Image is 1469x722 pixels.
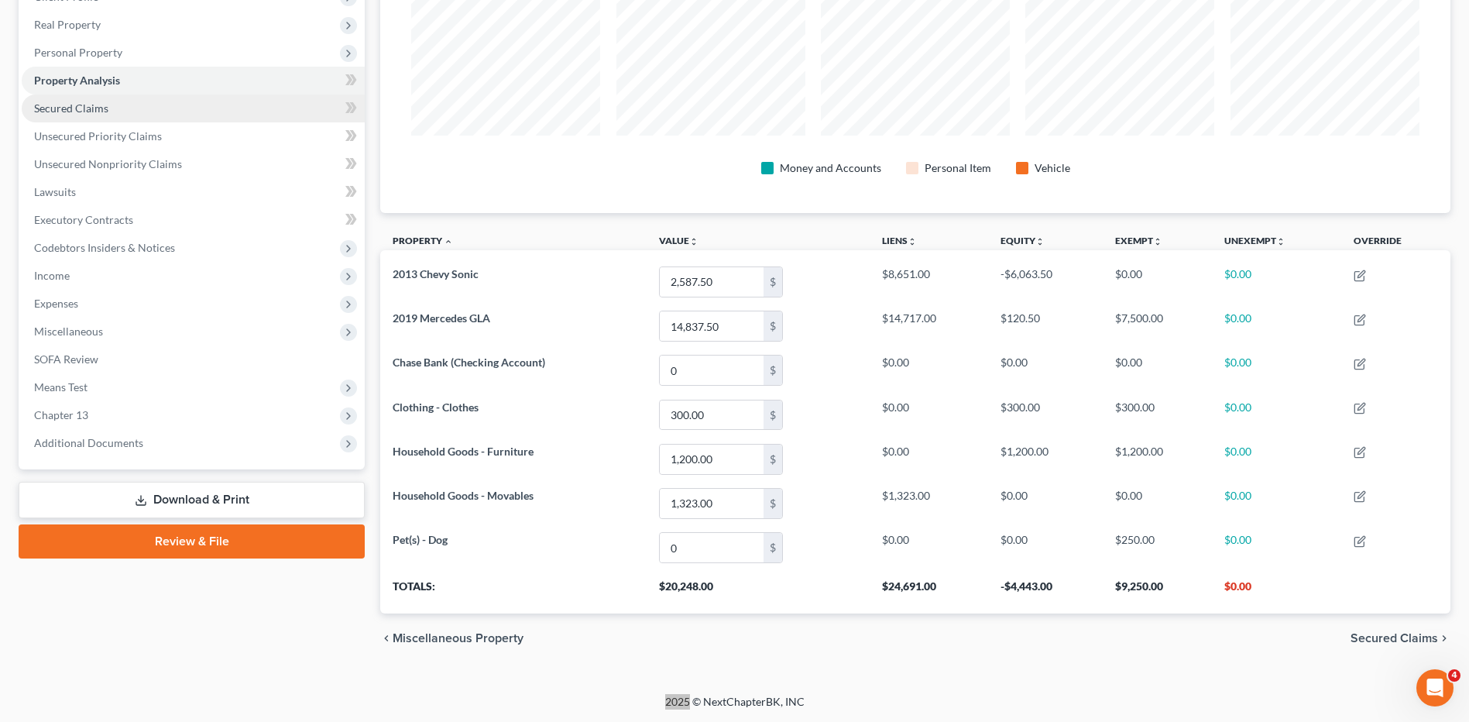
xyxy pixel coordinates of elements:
[1351,632,1450,645] button: Secured Claims chevron_right
[1448,669,1460,682] span: 4
[780,160,881,176] div: Money and Accounts
[22,95,365,122] a: Secured Claims
[660,401,764,430] input: 0.00
[988,481,1103,525] td: $0.00
[380,632,393,645] i: chevron_left
[34,129,162,143] span: Unsecured Priority Claims
[988,349,1103,393] td: $0.00
[19,482,365,518] a: Download & Print
[908,237,917,246] i: unfold_more
[1035,237,1045,246] i: unfold_more
[660,356,764,385] input: 0.00
[34,101,108,115] span: Secured Claims
[1224,235,1285,246] a: Unexemptunfold_more
[870,437,988,481] td: $0.00
[1103,481,1212,525] td: $0.00
[34,269,70,282] span: Income
[1212,570,1341,614] th: $0.00
[293,694,1176,722] div: 2025 © NextChapterBK, INC
[1103,304,1212,349] td: $7,500.00
[1416,669,1454,707] iframe: Intercom live chat
[870,304,988,349] td: $14,717.00
[22,150,365,178] a: Unsecured Nonpriority Claims
[870,260,988,304] td: $8,651.00
[1212,304,1341,349] td: $0.00
[1212,525,1341,569] td: $0.00
[764,489,782,518] div: $
[988,570,1103,614] th: -$4,443.00
[19,524,365,559] a: Review & File
[882,235,917,246] a: Liensunfold_more
[1153,237,1162,246] i: unfold_more
[647,570,870,614] th: $20,248.00
[380,570,647,614] th: Totals:
[988,525,1103,569] td: $0.00
[764,311,782,341] div: $
[1115,235,1162,246] a: Exemptunfold_more
[393,489,534,502] span: Household Goods - Movables
[764,401,782,430] div: $
[1341,225,1450,260] th: Override
[393,533,448,546] span: Pet(s) - Dog
[1035,160,1070,176] div: Vehicle
[34,297,78,310] span: Expenses
[870,570,988,614] th: $24,691.00
[660,489,764,518] input: 0.00
[393,267,479,280] span: 2013 Chevy Sonic
[22,346,365,373] a: SOFA Review
[988,260,1103,304] td: -$6,063.50
[870,525,988,569] td: $0.00
[988,304,1103,349] td: $120.50
[393,311,490,325] span: 2019 Mercedes GLA
[1276,237,1285,246] i: unfold_more
[1212,437,1341,481] td: $0.00
[34,352,98,366] span: SOFA Review
[34,213,133,226] span: Executory Contracts
[34,74,120,87] span: Property Analysis
[34,325,103,338] span: Miscellaneous
[380,632,523,645] button: chevron_left Miscellaneous Property
[34,436,143,449] span: Additional Documents
[393,445,534,458] span: Household Goods - Furniture
[393,401,479,414] span: Clothing - Clothes
[764,445,782,474] div: $
[34,241,175,254] span: Codebtors Insiders & Notices
[1103,525,1212,569] td: $250.00
[1351,632,1438,645] span: Secured Claims
[1103,437,1212,481] td: $1,200.00
[1103,260,1212,304] td: $0.00
[925,160,991,176] div: Personal Item
[22,122,365,150] a: Unsecured Priority Claims
[1000,235,1045,246] a: Equityunfold_more
[22,206,365,234] a: Executory Contracts
[34,157,182,170] span: Unsecured Nonpriority Claims
[34,46,122,59] span: Personal Property
[1212,393,1341,437] td: $0.00
[660,267,764,297] input: 0.00
[659,235,698,246] a: Valueunfold_more
[870,393,988,437] td: $0.00
[1212,349,1341,393] td: $0.00
[1438,632,1450,645] i: chevron_right
[34,185,76,198] span: Lawsuits
[764,533,782,562] div: $
[689,237,698,246] i: unfold_more
[34,18,101,31] span: Real Property
[870,349,988,393] td: $0.00
[660,311,764,341] input: 0.00
[393,632,523,645] span: Miscellaneous Property
[660,445,764,474] input: 0.00
[1103,349,1212,393] td: $0.00
[22,178,365,206] a: Lawsuits
[393,356,545,369] span: Chase Bank (Checking Account)
[1103,393,1212,437] td: $300.00
[1212,481,1341,525] td: $0.00
[34,408,88,421] span: Chapter 13
[444,237,453,246] i: expand_less
[393,235,453,246] a: Property expand_less
[1212,260,1341,304] td: $0.00
[1103,570,1212,614] th: $9,250.00
[22,67,365,95] a: Property Analysis
[660,533,764,562] input: 0.00
[870,481,988,525] td: $1,323.00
